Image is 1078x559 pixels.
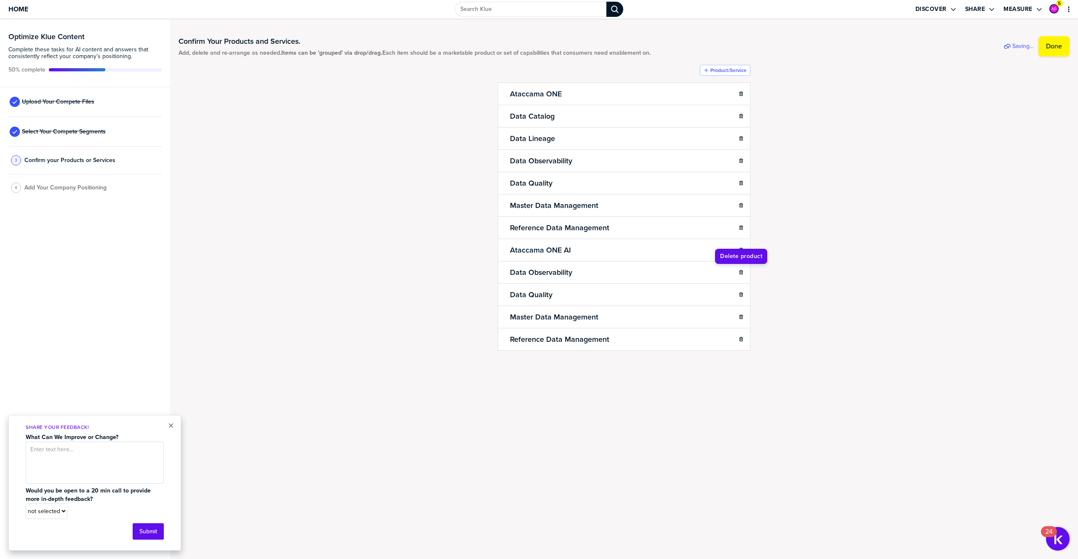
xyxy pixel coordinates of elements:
[710,67,747,74] label: Product/Service
[168,421,174,431] button: Close
[15,157,17,163] span: 3
[508,155,574,167] h2: Data Observability
[179,36,651,46] h1: Confirm Your Products and Services.
[26,486,152,503] strong: Would you be open to a 20 min call to provide more in-depth feedback?
[1045,532,1053,543] div: 24
[720,252,762,261] span: Delete product
[508,177,554,189] h2: Data Quality
[8,33,162,40] h3: Optimize Klue Content
[8,46,162,60] span: Complete these tasks for AI content and answers that consistently reflect your company’s position...
[179,50,651,56] span: Add, delete and re-arrange as needed. Each item should be a marketable product or set of capabili...
[22,98,94,105] span: Upload Your Compete Files
[508,266,574,278] h2: Data Observability
[606,2,623,17] div: Search Klue
[281,48,382,57] strong: Items can be 'grouped' via drop/drag.
[455,2,606,17] input: Search Klue
[133,523,164,540] button: Submit
[1049,4,1059,13] div: Anja Duričić
[508,88,563,100] h2: Ataccama ONE
[1058,0,1061,7] span: 5
[508,200,600,211] h2: Master Data Management
[8,5,28,13] span: Home
[508,244,573,256] h2: Ataccama ONE AI
[24,157,115,164] span: Confirm your Products or Services
[8,67,45,73] span: Active
[24,184,107,191] span: Add Your Company Positioning
[15,184,17,191] span: 4
[508,133,557,144] h2: Data Lineage
[22,128,106,135] span: Select Your Compete Segments
[1050,5,1058,13] img: 6f25118f5f5169d5aa90e026064f7bec-sml.png
[508,110,556,122] h2: Data Catalog
[26,433,118,442] strong: What Can We Improve or Change?
[1012,43,1033,50] span: Saving...
[1003,5,1033,13] label: Measure
[1049,3,1059,14] a: Edit Profile
[1046,527,1070,551] button: Open Resource Center, 24 new notifications
[26,424,164,431] p: Share Your Feedback!
[965,5,985,13] label: Share
[508,289,554,301] h2: Data Quality
[508,311,600,323] h2: Master Data Management
[1046,42,1062,51] label: Done
[508,222,611,234] h2: Reference Data Management
[508,333,611,345] h2: Reference Data Management
[915,5,947,13] label: Discover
